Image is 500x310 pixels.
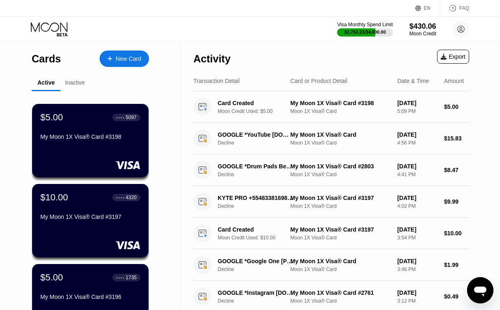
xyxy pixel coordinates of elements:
[218,203,299,209] div: Decline
[291,195,391,201] div: My Moon 1X Visa® Card #3197
[437,50,469,64] div: Export
[397,226,437,233] div: [DATE]
[291,258,391,264] div: My Moon 1X Visa® Card
[32,104,149,177] div: $5.00● ● ● ●5097My Moon 1X Visa® Card #3198
[218,258,293,264] div: GOOGLE *Google One [PHONE_NUMBER] US
[397,131,437,138] div: [DATE]
[193,249,469,281] div: GOOGLE *Google One [PHONE_NUMBER] USDeclineMy Moon 1X Visa® CardMoon 1X Visa® Card[DATE]3:46 PM$1.99
[291,163,391,170] div: My Moon 1X Visa® Card #2803
[65,79,85,86] div: Inactive
[40,192,68,203] div: $10.00
[218,163,293,170] div: GOOGLE *Drum Pads Beat [DOMAIN_NAME][URL][GEOGRAPHIC_DATA]
[291,298,391,304] div: Moon 1X Visa® Card
[397,266,437,272] div: 3:46 PM
[397,235,437,241] div: 3:54 PM
[116,196,124,199] div: ● ● ● ●
[116,116,124,119] div: ● ● ● ●
[40,214,140,220] div: My Moon 1X Visa® Card #3197
[397,298,437,304] div: 3:12 PM
[193,91,469,123] div: Card CreatedMoon Credit Used: $5.00My Moon 1X Visa® Card #3198Moon 1X Visa® Card[DATE]5:09 PM$5.00
[40,294,140,300] div: My Moon 1X Visa® Card #3196
[218,131,293,138] div: GOOGLE *YouTube [DOMAIN_NAME][URL][GEOGRAPHIC_DATA]
[397,258,437,264] div: [DATE]
[116,276,124,279] div: ● ● ● ●
[193,123,469,154] div: GOOGLE *YouTube [DOMAIN_NAME][URL][GEOGRAPHIC_DATA]DeclineMy Moon 1X Visa® CardMoon 1X Visa® Card...
[193,218,469,249] div: Card CreatedMoon Credit Used: $10.00My Moon 1X Visa® Card #3197Moon 1X Visa® Card[DATE]3:54 PM$10.00
[444,230,469,237] div: $10.00
[459,5,469,11] div: FAQ
[409,22,436,37] div: $430.06Moon Credit
[40,112,63,123] div: $5.00
[37,79,55,86] div: Active
[444,167,469,173] div: $8.47
[193,53,230,65] div: Activity
[291,226,391,233] div: My Moon 1X Visa® Card #3197
[444,78,464,84] div: Amount
[440,4,469,12] div: FAQ
[337,22,393,37] div: Visa Monthly Spend Limit$2,753.21/$4,000.00
[126,195,137,200] div: 4320
[291,78,348,84] div: Card or Product Detail
[218,289,293,296] div: GOOGLE *Instagram [DOMAIN_NAME][URL][GEOGRAPHIC_DATA]
[218,226,293,233] div: Card Created
[444,198,469,205] div: $9.99
[291,266,391,272] div: Moon 1X Visa® Card
[291,172,391,177] div: Moon 1X Visa® Card
[218,172,299,177] div: Decline
[32,184,149,257] div: $10.00● ● ● ●4320My Moon 1X Visa® Card #3197
[193,186,469,218] div: KYTE PRO +554833816983BRDeclineMy Moon 1X Visa® Card #3197Moon 1X Visa® Card[DATE]4:02 PM$9.99
[291,131,391,138] div: My Moon 1X Visa® Card
[397,108,437,114] div: 5:09 PM
[337,22,393,28] div: Visa Monthly Spend Limit
[444,103,469,110] div: $5.00
[467,277,493,303] iframe: Button to launch messaging window
[409,31,436,37] div: Moon Credit
[291,289,391,296] div: My Moon 1X Visa® Card #2761
[218,298,299,304] div: Decline
[218,266,299,272] div: Decline
[344,30,386,34] div: $2,753.21 / $4,000.00
[291,203,391,209] div: Moon 1X Visa® Card
[40,272,63,283] div: $5.00
[218,140,299,146] div: Decline
[116,55,141,62] div: New Card
[397,172,437,177] div: 4:41 PM
[415,4,440,12] div: EN
[444,262,469,268] div: $1.99
[444,135,469,142] div: $15.83
[397,78,429,84] div: Date & Time
[218,195,293,201] div: KYTE PRO +554833816983BR
[409,22,436,31] div: $430.06
[397,289,437,296] div: [DATE]
[291,100,391,106] div: My Moon 1X Visa® Card #3198
[397,203,437,209] div: 4:02 PM
[397,140,437,146] div: 4:56 PM
[32,53,61,65] div: Cards
[444,293,469,300] div: $0.49
[193,154,469,186] div: GOOGLE *Drum Pads Beat [DOMAIN_NAME][URL][GEOGRAPHIC_DATA]DeclineMy Moon 1X Visa® Card #2803Moon ...
[193,78,240,84] div: Transaction Detail
[441,53,465,60] div: Export
[291,108,391,114] div: Moon 1X Visa® Card
[291,235,391,241] div: Moon 1X Visa® Card
[40,133,140,140] div: My Moon 1X Visa® Card #3198
[291,140,391,146] div: Moon 1X Visa® Card
[218,108,299,114] div: Moon Credit Used: $5.00
[100,51,149,67] div: New Card
[218,100,293,106] div: Card Created
[397,163,437,170] div: [DATE]
[218,235,299,241] div: Moon Credit Used: $10.00
[126,275,137,280] div: 1735
[424,5,431,11] div: EN
[126,115,137,120] div: 5097
[397,100,437,106] div: [DATE]
[397,195,437,201] div: [DATE]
